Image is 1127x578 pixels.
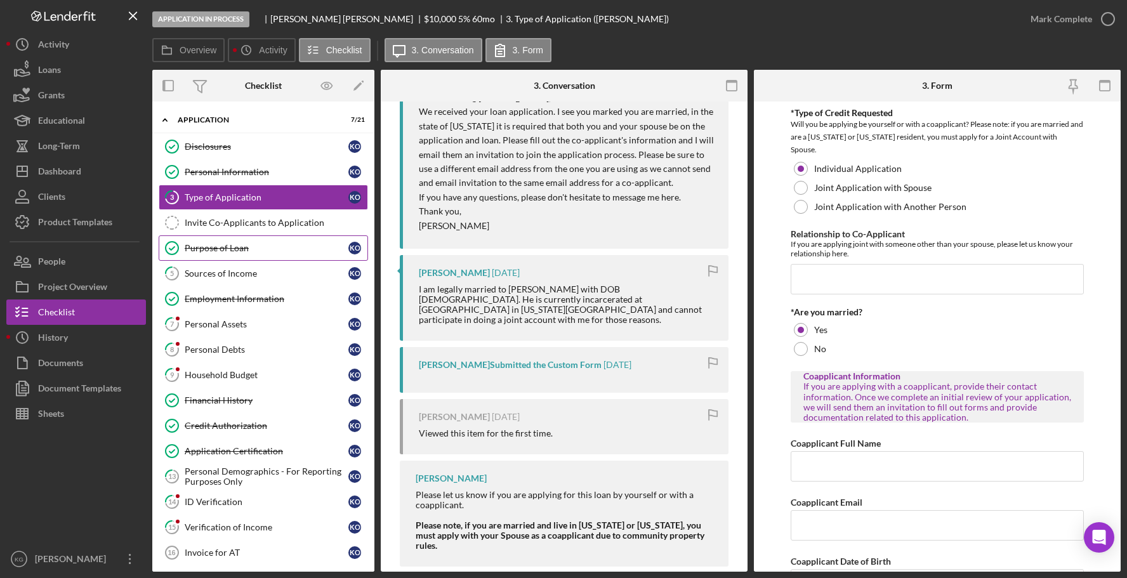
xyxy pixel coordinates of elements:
a: 3Type of ApplicationKO [159,185,368,210]
a: Employment InformationKO [159,286,368,312]
div: K O [348,318,361,331]
div: Please let us know if you are applying for this loan by yourself or with a coapplicant. [416,490,716,510]
div: K O [348,140,361,153]
label: Activity [259,45,287,55]
a: Checklist [6,299,146,325]
div: Employment Information [185,294,348,304]
tspan: 14 [168,497,176,506]
div: K O [348,419,361,432]
tspan: 9 [170,371,175,379]
time: 2025-10-05 03:50 [603,360,631,370]
div: Personal Assets [185,319,348,329]
span: $10,000 [424,13,456,24]
a: Product Templates [6,209,146,235]
div: K O [348,369,361,381]
div: 60 mo [472,14,495,24]
div: Document Templates [38,376,121,404]
div: K O [348,292,361,305]
text: KG [15,556,23,563]
a: 13Personal Demographics - For Reporting Purposes OnlyKO [159,464,368,489]
div: Grants [38,82,65,111]
a: Financial HistoryKO [159,388,368,413]
div: 3. Conversation [534,81,595,91]
a: Sheets [6,401,146,426]
div: Loans [38,57,61,86]
div: Application In Process [152,11,249,27]
div: 5 % [458,14,470,24]
div: Project Overview [38,274,107,303]
a: Educational [6,108,146,133]
div: Credit Authorization [185,421,348,431]
label: Joint Application with Spouse [814,183,932,193]
tspan: 8 [170,345,174,353]
a: Application CertificationKO [159,438,368,464]
p: Thank you, [419,204,716,218]
button: Grants [6,82,146,108]
div: Invite Co-Applicants to Application [185,218,367,228]
a: Invite Co-Applicants to Application [159,210,368,235]
div: Invoice for AT [185,548,348,558]
div: [PERSON_NAME] [419,268,490,278]
div: Application [178,116,333,124]
button: Loans [6,57,146,82]
div: Financial History [185,395,348,405]
div: Mark Complete [1031,6,1092,32]
time: 2025-10-05 03:51 [492,268,520,278]
div: Disclosures [185,141,348,152]
div: Purpose of Loan [185,243,348,253]
div: Checklist [245,81,282,91]
button: History [6,325,146,350]
div: K O [348,242,361,254]
button: People [6,249,146,274]
div: Application Certification [185,446,348,456]
div: [PERSON_NAME] [419,412,490,422]
label: Relationship to Co-Applicant [791,228,905,239]
div: Coapplicant Information [803,371,1071,381]
a: 16Invoice for ATKO [159,540,368,565]
div: Product Templates [38,209,112,238]
label: 3. Conversation [412,45,474,55]
div: Verification of Income [185,522,348,532]
button: Overview [152,38,225,62]
a: Long-Term [6,133,146,159]
label: Coapplicant Full Name [791,438,881,449]
div: Household Budget [185,370,348,380]
div: [PERSON_NAME] [32,546,114,575]
div: K O [348,521,361,534]
div: I am legally married to [PERSON_NAME] with DOB [DEMOGRAPHIC_DATA]. He is currently incarcerated a... [419,284,716,325]
a: Documents [6,350,146,376]
a: Dashboard [6,159,146,184]
div: K O [348,166,361,178]
strong: Please note, if you are married and live in [US_STATE] or [US_STATE], you must apply with your Sp... [416,520,704,551]
div: Will you be applying be yourself or with a coapplicant? Please note: if you are married and are a... [791,118,1084,156]
button: Activity [228,38,295,62]
div: K O [348,546,361,559]
label: Overview [180,45,216,55]
a: Purpose of LoanKO [159,235,368,261]
a: Clients [6,184,146,209]
div: Clients [38,184,65,213]
div: *Are you married? [791,307,1084,317]
button: 3. Form [485,38,551,62]
label: No [814,344,826,354]
div: [PERSON_NAME] [PERSON_NAME] [270,14,424,24]
div: Viewed this item for the first time. [419,428,553,438]
tspan: 3 [170,193,174,201]
button: Project Overview [6,274,146,299]
label: Coapplicant Date of Birth [791,556,891,567]
a: 5Sources of IncomeKO [159,261,368,286]
time: 2025-10-05 03:49 [492,412,520,422]
a: Personal InformationKO [159,159,368,185]
div: K O [348,267,361,280]
button: 3. Conversation [385,38,482,62]
tspan: 15 [168,523,176,531]
div: *Type of Credit Requested [791,108,1084,118]
button: KG[PERSON_NAME] [6,546,146,572]
button: Document Templates [6,376,146,401]
div: Educational [38,108,85,136]
div: 3. Form [922,81,952,91]
label: Yes [814,325,827,335]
